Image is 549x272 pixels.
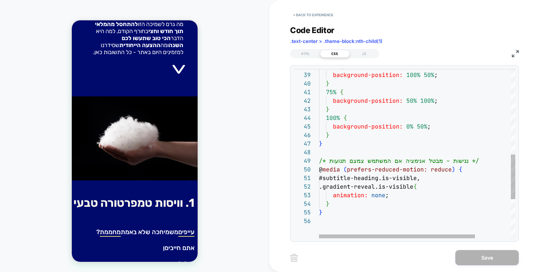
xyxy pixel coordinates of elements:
[294,131,311,139] div: 46
[2,223,123,232] p: אתם חייביםן
[319,183,413,190] span: .gradient-reveal.is-visible
[326,131,329,139] span: }
[294,105,311,114] div: 43
[434,97,438,104] span: ;
[413,183,417,190] span: {
[452,166,455,173] span: )
[333,97,403,104] span: background-position:
[2,171,123,194] h2: 1. וויסות טמפרטורה טבעי
[319,157,479,164] span: /* נגישות – מבטל אנימציה אם המשתמש צמצם תנועות */
[294,139,311,148] div: 47
[294,71,311,79] div: 39
[319,140,322,147] span: }
[322,166,340,173] span: media
[420,97,434,104] span: 100%
[343,114,347,122] span: {
[326,106,329,113] span: }
[333,71,403,79] span: background-position:
[28,207,49,216] span: מחממת
[290,25,335,35] span: Code Editor
[406,97,417,104] span: 50%
[326,114,340,122] span: 100%
[326,200,329,207] span: }
[512,50,519,57] img: fullscreen
[294,148,311,157] div: 48
[371,192,385,199] span: none
[406,123,413,130] span: 0%
[294,191,311,199] div: 53
[291,50,320,58] div: HTML
[319,174,420,182] span: #subtitle-heading.is-visible,
[340,88,343,96] span: {
[385,192,389,199] span: ;
[427,123,431,130] span: ;
[326,88,336,96] span: 75%
[320,50,349,58] div: CSS
[349,50,379,58] div: JS
[294,217,311,225] div: 56
[294,208,311,217] div: 55
[106,207,123,216] span: עייפים
[48,21,89,28] strong: ההצעה הייחודית
[347,166,427,173] span: prefers-reduced-motion:
[424,71,434,79] span: 50%
[459,166,462,173] span: {
[294,157,311,165] div: 49
[294,79,311,88] div: 40
[326,80,329,87] span: }
[343,166,347,173] span: (
[431,166,452,173] span: reduce
[290,38,383,44] span: .text-center > .theme-block:nth-child(1)
[434,71,438,79] span: ;
[406,71,420,79] span: 100%
[2,239,123,248] p: גדלגלדגד
[294,96,311,105] div: 42
[455,250,519,265] button: Save
[417,123,427,130] span: 50%
[294,165,311,174] div: 50
[294,114,311,122] div: 44
[319,166,322,173] span: @
[294,88,311,96] div: 41
[14,0,112,35] p: מה גרם לשמיכה הזו בחורף הקודם, למה היא הדבר ומה שסידרנו למזמינים היום באתר - כל התשובות כאן.
[23,0,112,14] strong: להתחסל מהמלאי תוך חודש וחצי
[333,192,368,199] span: animation:
[319,209,322,216] span: }
[290,10,336,20] button: < Back to experience
[333,123,403,130] span: background-position:
[294,174,311,182] div: 51
[294,122,311,131] div: 45
[290,254,298,262] img: delete
[2,207,123,216] p: משמיחכה שלא באמת ?
[93,43,119,54] p: >
[294,199,311,208] div: 54
[50,14,112,28] strong: הכי טוב שתעשו לכם השנה
[294,182,311,191] div: 52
